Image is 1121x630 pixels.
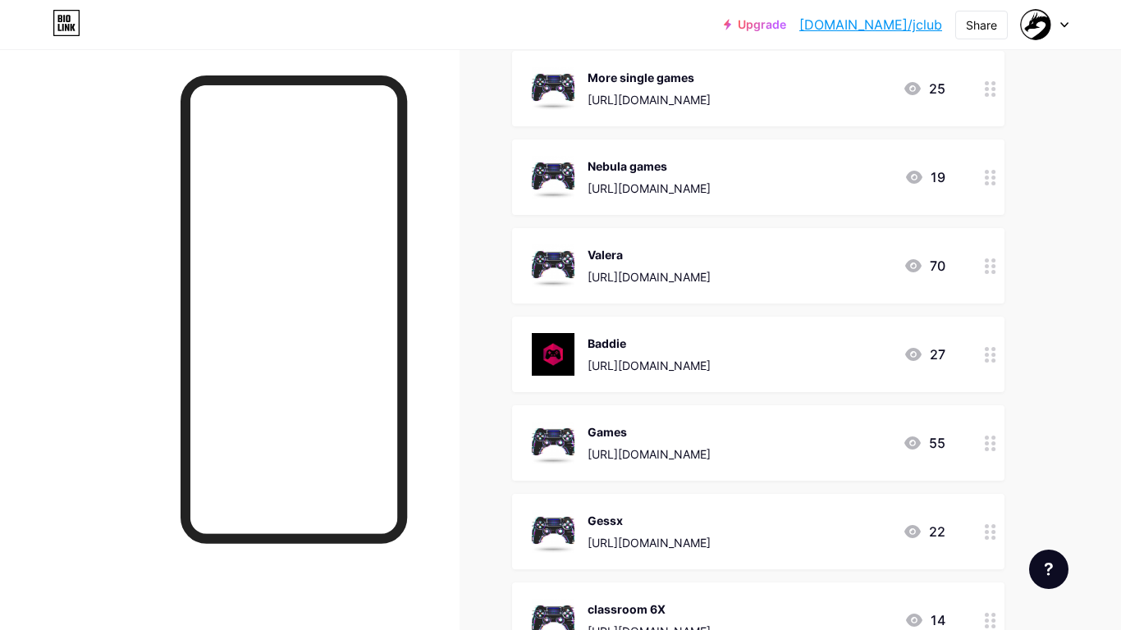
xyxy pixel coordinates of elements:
[588,534,711,551] div: [URL][DOMAIN_NAME]
[588,445,711,463] div: [URL][DOMAIN_NAME]
[532,333,574,376] img: Baddie
[588,423,711,441] div: Games
[588,246,711,263] div: Valera
[903,433,945,453] div: 55
[904,610,945,630] div: 14
[903,79,945,98] div: 25
[532,244,574,287] img: Valera
[588,335,711,352] div: Baddie
[532,510,574,553] img: Gessx
[588,69,711,86] div: More single games
[904,345,945,364] div: 27
[532,422,574,464] img: Games
[966,16,997,34] div: Share
[1020,9,1051,40] img: retro2
[588,512,711,529] div: Gessx
[799,15,942,34] a: [DOMAIN_NAME]/jclub
[588,357,711,374] div: [URL][DOMAIN_NAME]
[588,180,711,197] div: [URL][DOMAIN_NAME]
[903,522,945,541] div: 22
[588,268,711,285] div: [URL][DOMAIN_NAME]
[532,67,574,110] img: More single games
[588,600,711,618] div: classroom 6X
[588,157,711,175] div: Nebula games
[904,256,945,276] div: 70
[904,167,945,187] div: 19
[532,156,574,199] img: Nebula games
[724,18,786,31] a: Upgrade
[588,91,711,108] div: [URL][DOMAIN_NAME]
